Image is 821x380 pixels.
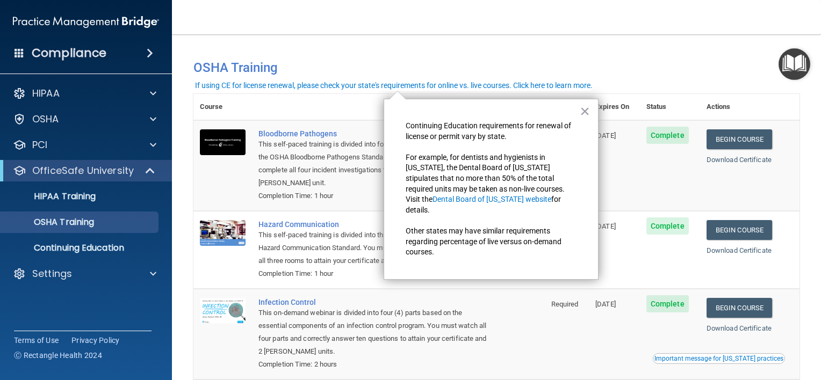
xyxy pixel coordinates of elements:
[707,156,772,164] a: Download Certificate
[7,243,154,253] p: Continuing Education
[13,11,159,33] img: PMB logo
[195,82,593,89] div: If using CE for license renewal, please check your state's requirements for online vs. live cours...
[7,191,96,202] p: HIPAA Training
[654,355,783,362] div: Important message for [US_STATE] practices
[595,131,616,140] span: [DATE]
[595,222,616,230] span: [DATE]
[646,217,689,235] span: Complete
[258,220,491,229] div: Hazard Communication
[646,295,689,312] span: Complete
[545,94,589,120] th: Required
[193,60,800,75] h4: OSHA Training
[707,220,772,240] a: Begin Course
[32,164,134,177] p: OfficeSafe University
[258,229,491,267] div: This self-paced training is divided into three (3) rooms based on the OSHA Hazard Communication S...
[7,217,94,228] p: OSHA Training
[707,324,772,332] a: Download Certificate
[646,127,689,144] span: Complete
[32,113,59,126] p: OSHA
[258,306,491,358] div: This on-demand webinar is divided into four (4) parts based on the essential components of an inf...
[406,226,577,258] p: Other states may have similar requirements regarding percentage of live versus on-demand courses.
[779,48,810,80] button: Open Resource Center
[14,350,102,361] span: Ⓒ Rectangle Health 2024
[707,129,772,149] a: Begin Course
[580,103,590,120] button: Close
[589,94,640,120] th: Expires On
[32,267,72,280] p: Settings
[551,300,579,308] span: Required
[640,94,700,120] th: Status
[258,129,491,138] div: Bloodborne Pathogens
[71,335,120,346] a: Privacy Policy
[258,298,491,306] div: Infection Control
[32,138,47,151] p: PCI
[258,267,491,280] div: Completion Time: 1 hour
[32,87,60,100] p: HIPAA
[433,195,551,203] a: Dental Board of [US_STATE] website
[258,358,491,371] div: Completion Time: 2 hours
[384,99,599,280] div: OSHA Training Disclaimer
[258,138,491,189] div: This self-paced training is divided into four (4) exposure incidents based on the OSHA Bloodborne...
[406,153,566,203] span: For example, for dentists and hygienists in [US_STATE], the Dental Board of [US_STATE] stipulates...
[193,94,252,120] th: Course
[707,246,772,254] a: Download Certificate
[700,94,800,120] th: Actions
[406,195,563,214] span: for details.
[32,46,106,61] h4: Compliance
[707,298,772,318] a: Begin Course
[595,300,616,308] span: [DATE]
[258,189,491,202] div: Completion Time: 1 hour
[653,353,785,364] button: Read this if you are a dental practitioner in the state of CA
[406,121,577,142] p: Continuing Education requirements for renewal of license or permit vary by state.
[14,335,59,346] a: Terms of Use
